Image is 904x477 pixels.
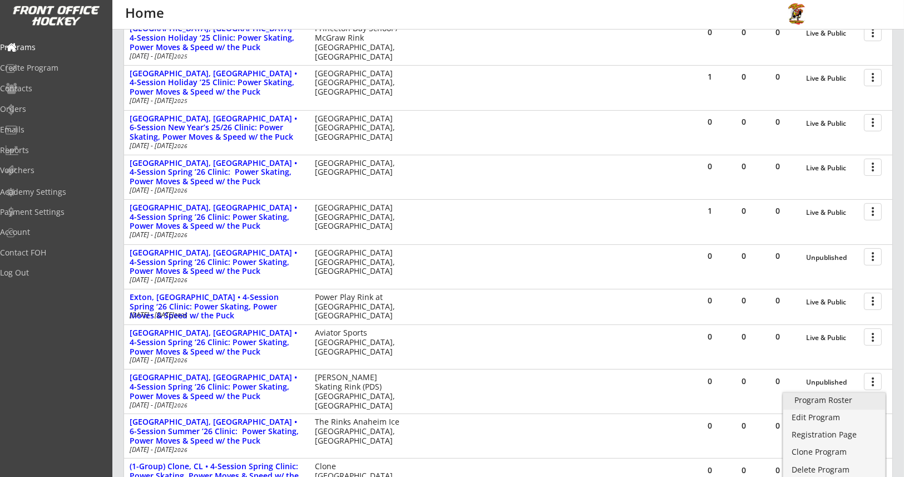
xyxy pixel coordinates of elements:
div: 0 [761,163,794,170]
div: Princeton Day School / McGraw Rink [GEOGRAPHIC_DATA], [GEOGRAPHIC_DATA] [315,24,402,61]
div: [GEOGRAPHIC_DATA], [GEOGRAPHIC_DATA] • 4-Session Spring ‘26 Clinic: Power Skating, Power Moves & ... [130,373,303,401]
div: [GEOGRAPHIC_DATA], [GEOGRAPHIC_DATA] • 4-Session Holiday ‘25 Clinic: Power Skating, Power Moves &... [130,24,303,52]
em: 2025 [174,97,187,105]
div: [DATE] - [DATE] [130,312,300,318]
div: Live & Public [806,334,858,342]
div: Unpublished [806,378,858,386]
div: 0 [727,207,760,215]
div: 0 [761,297,794,304]
div: 0 [693,252,727,260]
em: 2026 [174,401,187,409]
div: 0 [761,28,794,36]
em: 2026 [174,311,187,319]
div: 0 [761,73,794,81]
div: [DATE] - [DATE] [130,97,300,104]
div: [DATE] - [DATE] [130,187,300,194]
em: 2026 [174,356,187,364]
div: 0 [761,252,794,260]
em: 2026 [174,142,187,150]
div: 0 [693,28,727,36]
div: Power Play Rink at [GEOGRAPHIC_DATA], [GEOGRAPHIC_DATA] [315,293,402,321]
button: more_vert [864,114,882,131]
div: [PERSON_NAME] Skating Rink (PDS) [GEOGRAPHIC_DATA], [GEOGRAPHIC_DATA] [315,373,402,410]
div: Registration Page [792,431,877,439]
a: Edit Program [783,410,885,427]
div: Exton, [GEOGRAPHIC_DATA] • 4-Session Spring ‘26 Clinic: Power Skating, Power Moves & Speed w/ the... [130,293,303,321]
div: [GEOGRAPHIC_DATA], [GEOGRAPHIC_DATA] • 4-Session Spring ’26 Clinic: Power Skating, Power Moves & ... [130,159,303,186]
div: 0 [727,28,760,36]
div: [GEOGRAPHIC_DATA], [GEOGRAPHIC_DATA] • 4-Session Spring ‘26 Clinic: Power Skating, Power Moves & ... [130,248,303,276]
div: 0 [727,333,760,341]
div: 1 [693,73,727,81]
button: more_vert [864,293,882,310]
div: Aviator Sports [GEOGRAPHIC_DATA], [GEOGRAPHIC_DATA] [315,328,402,356]
div: 0 [693,333,727,341]
em: 2026 [174,186,187,194]
div: [GEOGRAPHIC_DATA], [GEOGRAPHIC_DATA] • 6-Session New Year’s 25/26 Clinic: Power Skating, Power Mo... [130,114,303,142]
button: more_vert [864,203,882,220]
div: 0 [727,422,760,430]
div: [DATE] - [DATE] [130,53,300,60]
button: more_vert [864,328,882,346]
div: 0 [761,377,794,385]
div: Program Roster [794,396,874,404]
div: Live & Public [806,164,858,172]
button: more_vert [864,24,882,41]
div: 0 [761,118,794,126]
div: [GEOGRAPHIC_DATA], [GEOGRAPHIC_DATA] • 4-Session Spring ’26 Clinic: Power Skating, Power Moves & ... [130,203,303,231]
div: 0 [761,422,794,430]
div: [DATE] - [DATE] [130,402,300,409]
em: 2025 [174,52,187,60]
button: more_vert [864,69,882,86]
em: 2026 [174,231,187,239]
div: 0 [727,118,760,126]
div: Edit Program [792,414,877,421]
em: 2026 [174,276,187,284]
div: [GEOGRAPHIC_DATA], [GEOGRAPHIC_DATA] • 4-Session Holiday ’25 Clinic: Power Skating, Power Moves &... [130,69,303,97]
div: 0 [693,377,727,385]
div: 0 [727,163,760,170]
div: 0 [761,333,794,341]
div: The Rinks Anaheim Ice [GEOGRAPHIC_DATA], [GEOGRAPHIC_DATA] [315,417,402,445]
div: Live & Public [806,298,858,306]
div: Unpublished [806,254,858,262]
button: more_vert [864,159,882,176]
div: 0 [693,422,727,430]
div: [GEOGRAPHIC_DATA] [GEOGRAPHIC_DATA], [GEOGRAPHIC_DATA] [315,69,402,97]
div: 0 [693,118,727,126]
div: [DATE] - [DATE] [130,357,300,363]
div: Live & Public [806,75,858,82]
button: more_vert [864,248,882,265]
div: [DATE] - [DATE] [130,142,300,149]
div: [DATE] - [DATE] [130,446,300,453]
div: Live & Public [806,29,858,37]
div: 0 [693,466,727,474]
div: 0 [727,73,760,81]
div: 0 [727,297,760,304]
div: Clone Program [792,448,877,456]
a: Registration Page [783,427,885,444]
button: more_vert [864,373,882,390]
div: 0 [761,466,794,474]
div: [DATE] - [DATE] [130,232,300,238]
div: Live & Public [806,209,858,217]
div: [GEOGRAPHIC_DATA] [GEOGRAPHIC_DATA], [GEOGRAPHIC_DATA] [315,203,402,231]
a: Program Roster [783,393,885,410]
div: 0 [727,377,760,385]
div: 0 [761,207,794,215]
div: [GEOGRAPHIC_DATA], [GEOGRAPHIC_DATA] • 6-Session Summer ’26 Clinic: Power Skating, Power Moves & ... [130,417,303,445]
div: 0 [693,297,727,304]
div: 1 [693,207,727,215]
div: 0 [727,252,760,260]
div: [GEOGRAPHIC_DATA] [GEOGRAPHIC_DATA], [GEOGRAPHIC_DATA] [315,248,402,276]
div: [GEOGRAPHIC_DATA], [GEOGRAPHIC_DATA] [315,159,402,178]
div: [GEOGRAPHIC_DATA], [GEOGRAPHIC_DATA] • 4-Session Spring ‘26 Clinic: Power Skating, Power Moves & ... [130,328,303,356]
div: Live & Public [806,120,858,127]
div: 0 [727,466,760,474]
div: [GEOGRAPHIC_DATA] [GEOGRAPHIC_DATA], [GEOGRAPHIC_DATA] [315,114,402,142]
div: [DATE] - [DATE] [130,277,300,283]
div: Delete Program [792,466,877,474]
em: 2026 [174,446,187,454]
div: 0 [693,163,727,170]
